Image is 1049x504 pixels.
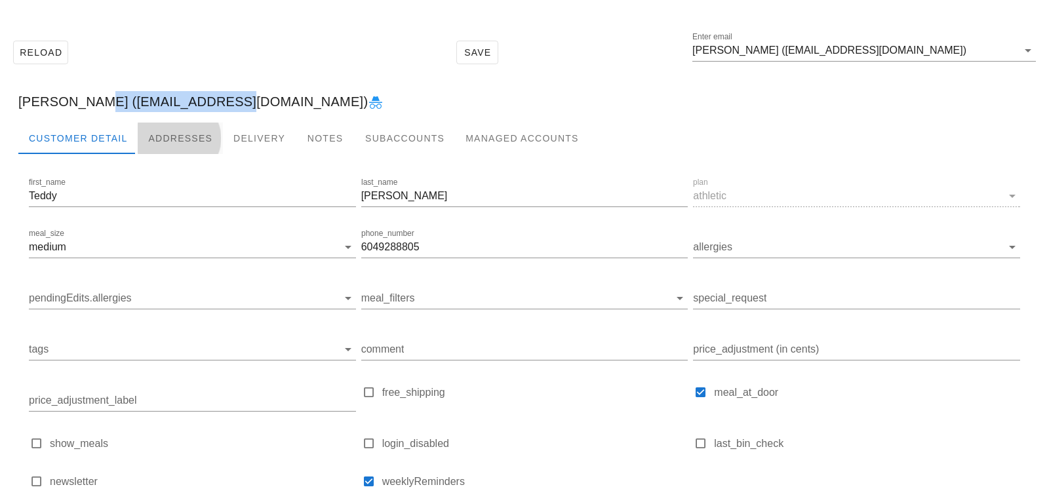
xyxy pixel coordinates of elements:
[693,237,1020,258] div: allergies
[455,123,589,154] div: Managed Accounts
[29,288,356,309] div: pendingEdits.allergies
[29,178,66,187] label: first_name
[29,237,356,258] div: meal_sizemedium
[50,437,356,450] label: show_meals
[361,288,688,309] div: meal_filters
[18,123,138,154] div: Customer Detail
[296,123,355,154] div: Notes
[382,437,688,450] label: login_disabled
[355,123,455,154] div: Subaccounts
[382,386,688,399] label: free_shipping
[361,229,414,239] label: phone_number
[382,475,688,488] label: weeklyReminders
[693,178,708,187] label: plan
[692,32,732,42] label: Enter email
[714,386,1020,399] label: meal_at_door
[8,81,1041,123] div: [PERSON_NAME] ([EMAIL_ADDRESS][DOMAIN_NAME])
[29,229,64,239] label: meal_size
[50,475,356,488] label: newsletter
[29,339,356,360] div: tags
[361,178,397,187] label: last_name
[223,123,296,154] div: Delivery
[714,437,1020,450] label: last_bin_check
[693,185,1020,206] div: planathletic
[462,47,492,58] span: Save
[29,241,66,253] div: medium
[138,123,223,154] div: Addresses
[13,41,68,64] button: Reload
[19,47,62,58] span: Reload
[456,41,498,64] button: Save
